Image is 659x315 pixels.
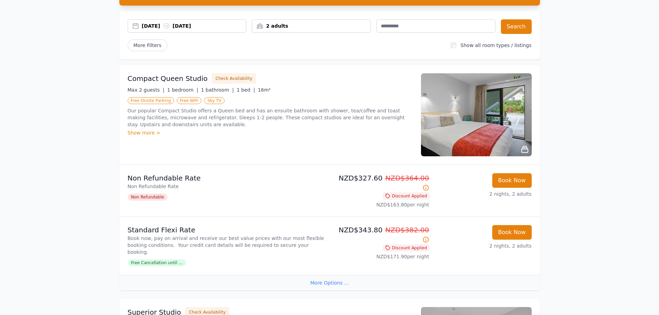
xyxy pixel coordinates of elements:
button: Book Now [492,225,532,240]
button: Check Availability [212,73,256,84]
span: 1 bedroom | [167,87,198,93]
span: Max 2 guests | [128,87,165,93]
span: Free Onsite Parking [128,97,174,104]
span: Sky TV [204,97,225,104]
label: Show all room types / listings [460,43,531,48]
p: 2 nights, 2 adults [435,191,532,197]
span: 1 bathroom | [201,87,234,93]
span: NZD$364.00 [385,174,429,182]
h3: Compact Queen Studio [128,74,208,83]
div: More Options ... [119,275,540,290]
span: More Filters [128,39,167,51]
p: Our popular Compact Studio offers a Queen bed and has an ensuite bathroom with shower, tea/coffee... [128,107,413,128]
p: NZD$163.80 per night [332,201,429,208]
div: Show more > [128,129,413,136]
p: Non Refundable Rate [128,183,327,190]
p: Standard Flexi Rate [128,225,327,235]
button: Book Now [492,173,532,188]
p: NZD$343.80 [332,225,429,244]
p: 2 nights, 2 adults [435,242,532,249]
span: NZD$382.00 [385,226,429,234]
span: Free Cancellation until ... [128,259,186,266]
button: Search [501,19,532,34]
span: Discount Applied [383,244,429,251]
span: Free WiFi [177,97,202,104]
p: NZD$171.90 per night [332,253,429,260]
span: 16m² [258,87,271,93]
span: 1 bed | [237,87,255,93]
span: Non Refundable [128,194,168,201]
div: [DATE] [DATE] [142,22,246,29]
p: NZD$327.60 [332,173,429,193]
div: 2 adults [252,22,370,29]
span: Discount Applied [383,193,429,200]
p: Book now, pay on arrival and receive our best value prices with our most flexible booking conditi... [128,235,327,256]
p: Non Refundable Rate [128,173,327,183]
